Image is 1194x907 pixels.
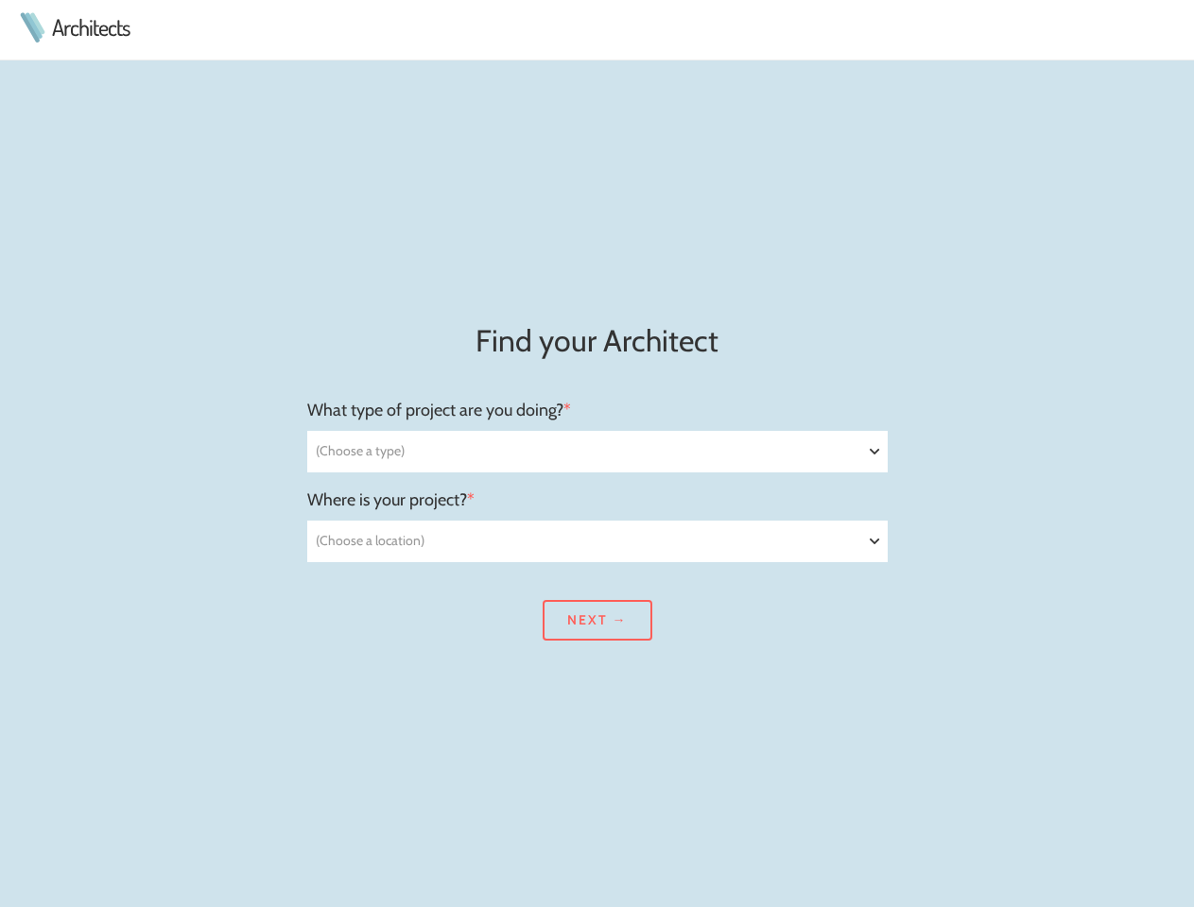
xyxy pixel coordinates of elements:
[52,16,130,39] a: Architects
[307,488,888,513] h3: Where is your project?
[307,398,888,423] h3: What type of project are you doing?
[543,600,652,641] input: Next →
[307,318,888,364] h1: Find your Architect
[15,12,49,43] img: Architects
